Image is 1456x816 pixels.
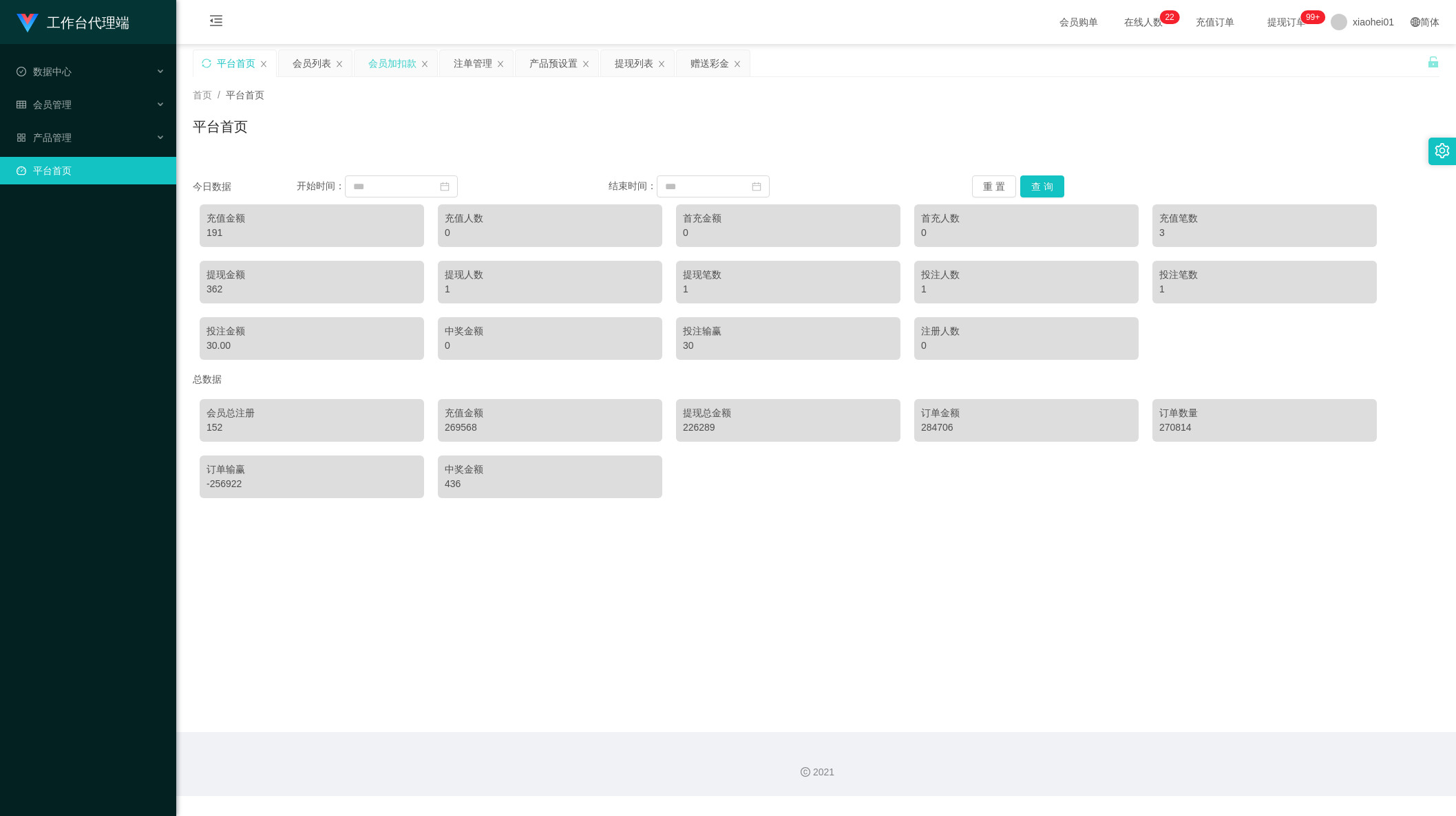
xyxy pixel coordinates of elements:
[1159,406,1370,420] div: 订单数量
[921,420,1132,435] div: 284706
[445,324,655,339] div: 中奖金额
[445,420,655,435] div: 269568
[202,58,211,68] i: 图标: sync
[921,406,1132,420] div: 订单金额
[1159,282,1370,297] div: 1
[445,339,655,353] div: 0
[972,175,1016,197] button: 重 置
[445,211,655,226] div: 充值人数
[17,99,72,110] span: 会员管理
[1159,226,1370,240] div: 3
[17,67,26,76] i: 图标: check-circle-o
[921,339,1132,353] div: 0
[218,89,220,100] span: /
[921,268,1132,282] div: 投注人数
[683,420,894,435] div: 226289
[17,133,26,142] i: 图标: appstore-o
[207,462,417,477] div: 订单输赢
[1117,17,1170,27] span: 在线人数
[733,60,741,68] i: 图标: close
[207,268,417,282] div: 提现金额
[683,282,894,297] div: 1
[1159,420,1370,435] div: 270814
[921,324,1132,339] div: 注册人数
[445,462,655,477] div: 中奖金额
[260,60,268,68] i: 图标: close
[445,477,655,491] div: 436
[368,50,416,76] div: 会员加扣款
[17,14,39,33] img: logo.9652507e.png
[683,226,894,240] div: 0
[1435,143,1450,158] i: 图标: setting
[801,767,810,777] i: 图标: copyright
[529,50,578,76] div: 产品预设置
[683,406,894,420] div: 提现总金额
[1260,17,1313,27] span: 提现订单
[454,50,492,76] div: 注单管理
[421,60,429,68] i: 图标: close
[1159,10,1179,24] sup: 22
[17,132,72,143] span: 产品管理
[193,367,1439,392] div: 总数据
[207,226,417,240] div: 191
[193,89,212,100] span: 首页
[582,60,590,68] i: 图标: close
[440,182,450,191] i: 图标: calendar
[187,765,1445,780] div: 2021
[615,50,653,76] div: 提现列表
[657,60,666,68] i: 图标: close
[207,282,417,297] div: 362
[217,50,255,76] div: 平台首页
[921,211,1132,226] div: 首充人数
[207,477,417,491] div: -256922
[445,282,655,297] div: 1
[1300,10,1325,24] sup: 978
[293,50,331,76] div: 会员列表
[445,226,655,240] div: 0
[1411,17,1420,27] i: 图标: global
[445,406,655,420] div: 充值金额
[47,1,129,45] h1: 工作台代理端
[496,60,505,68] i: 图标: close
[445,268,655,282] div: 提现人数
[690,50,729,76] div: 赠送彩金
[226,89,264,100] span: 平台首页
[207,324,417,339] div: 投注金额
[1020,175,1064,197] button: 查 询
[1189,17,1241,27] span: 充值订单
[1427,56,1439,68] i: 图标: unlock
[17,17,129,28] a: 工作台代理端
[207,339,417,353] div: 30.00
[1165,10,1170,24] p: 2
[335,60,344,68] i: 图标: close
[683,324,894,339] div: 投注输赢
[921,282,1132,297] div: 1
[683,211,894,226] div: 首充金额
[207,211,417,226] div: 充值金额
[17,66,72,77] span: 数据中心
[207,420,417,435] div: 152
[752,182,761,191] i: 图标: calendar
[609,180,657,191] span: 结束时间：
[297,180,345,191] span: 开始时间：
[193,1,240,45] i: 图标: menu-fold
[1170,10,1174,24] p: 2
[207,406,417,420] div: 会员总注册
[683,339,894,353] div: 30
[17,100,26,109] i: 图标: table
[193,116,248,137] h1: 平台首页
[921,226,1132,240] div: 0
[17,157,165,184] a: 图标: dashboard平台首页
[193,180,297,194] div: 今日数据
[1159,268,1370,282] div: 投注笔数
[683,268,894,282] div: 提现笔数
[1159,211,1370,226] div: 充值笔数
